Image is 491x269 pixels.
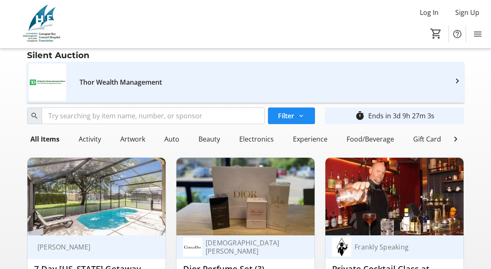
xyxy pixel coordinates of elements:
div: Artwork [117,131,149,147]
button: Cart [429,26,444,41]
div: Experience [290,131,331,147]
button: Menu [469,26,486,42]
input: Try searching by item name, number, or sponsor [42,108,265,124]
img: 7-Day Florida Getaway [27,158,166,235]
img: Georgian Bay General Hospital Foundation's Logo [5,3,79,45]
div: Electronics [236,131,277,147]
div: Ends in 3d 9h 27m 3s [368,111,434,121]
div: All Items [27,131,63,147]
span: Filter [278,111,294,121]
span: Log In [420,7,439,17]
img: Private Cocktail Class at Frankly Speaking [325,158,464,235]
img: Frankly Speaking [332,237,351,257]
button: Filter [268,108,315,124]
button: Sign Up [449,6,486,19]
button: Help [449,26,466,42]
button: Log In [413,6,445,19]
a: Thor Wealth Management's logoThor Wealth Management [22,64,469,101]
div: Activity [75,131,104,147]
mat-icon: timer_outline [355,111,365,121]
div: Auto [161,131,183,147]
div: [PERSON_NAME] [34,243,149,251]
div: Food/Beverage [343,131,397,147]
div: Thor Wealth Management [79,76,439,89]
img: Christian Dior [183,237,202,257]
span: Sign Up [455,7,479,17]
div: Beauty [195,131,223,147]
div: [DEMOGRAPHIC_DATA][PERSON_NAME] [202,239,298,255]
div: Frankly Speaking [351,243,447,251]
div: Silent Auction [22,49,94,62]
img: Dior Perfume Set (3) [176,158,315,235]
img: Thor Wealth Management's logo [29,64,66,101]
div: Gift Card [410,131,444,147]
